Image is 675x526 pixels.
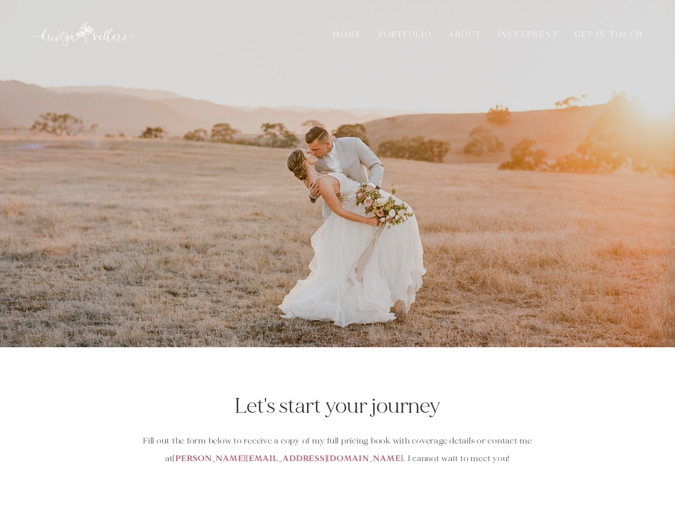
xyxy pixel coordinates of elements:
[328,28,368,41] a: Home
[373,28,437,41] a: Portfolio
[136,433,539,467] p: Fill out the form below to receive a copy of my full pricing book with coverage details or contac...
[493,28,564,41] a: Investment
[31,21,134,47] img: Kristyn Villars | San Luis Obispo Wedding Photographer
[136,393,539,419] h1: Let's start your journey
[570,28,649,41] a: Get in Touch
[443,28,487,41] a: About
[173,453,403,464] a: [PERSON_NAME][EMAIL_ADDRESS][DOMAIN_NAME]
